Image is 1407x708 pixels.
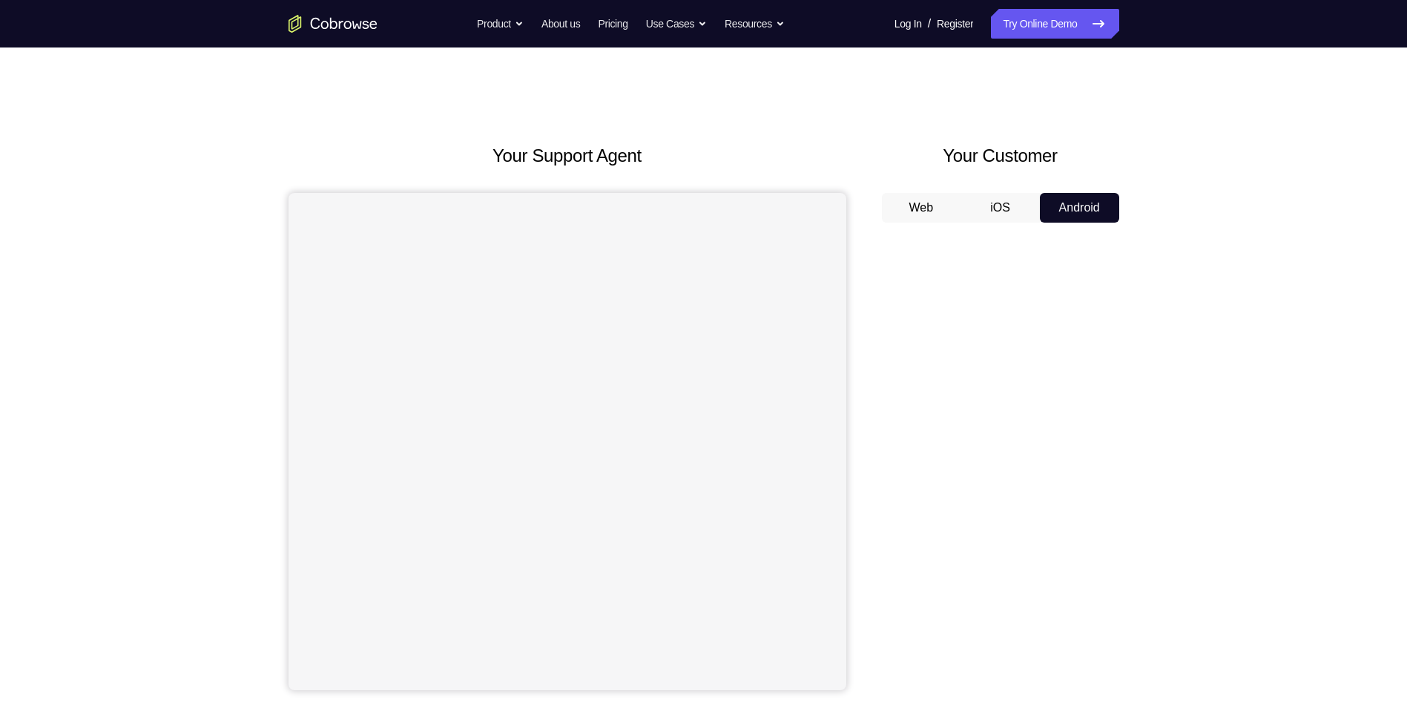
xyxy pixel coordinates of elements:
[289,15,378,33] a: Go to the home page
[894,9,922,39] a: Log In
[1040,193,1119,223] button: Android
[477,9,524,39] button: Product
[646,9,707,39] button: Use Cases
[598,9,627,39] a: Pricing
[882,193,961,223] button: Web
[991,9,1118,39] a: Try Online Demo
[882,142,1119,169] h2: Your Customer
[541,9,580,39] a: About us
[289,142,846,169] h2: Your Support Agent
[725,9,785,39] button: Resources
[928,15,931,33] span: /
[289,193,846,690] iframe: Agent
[937,9,973,39] a: Register
[960,193,1040,223] button: iOS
